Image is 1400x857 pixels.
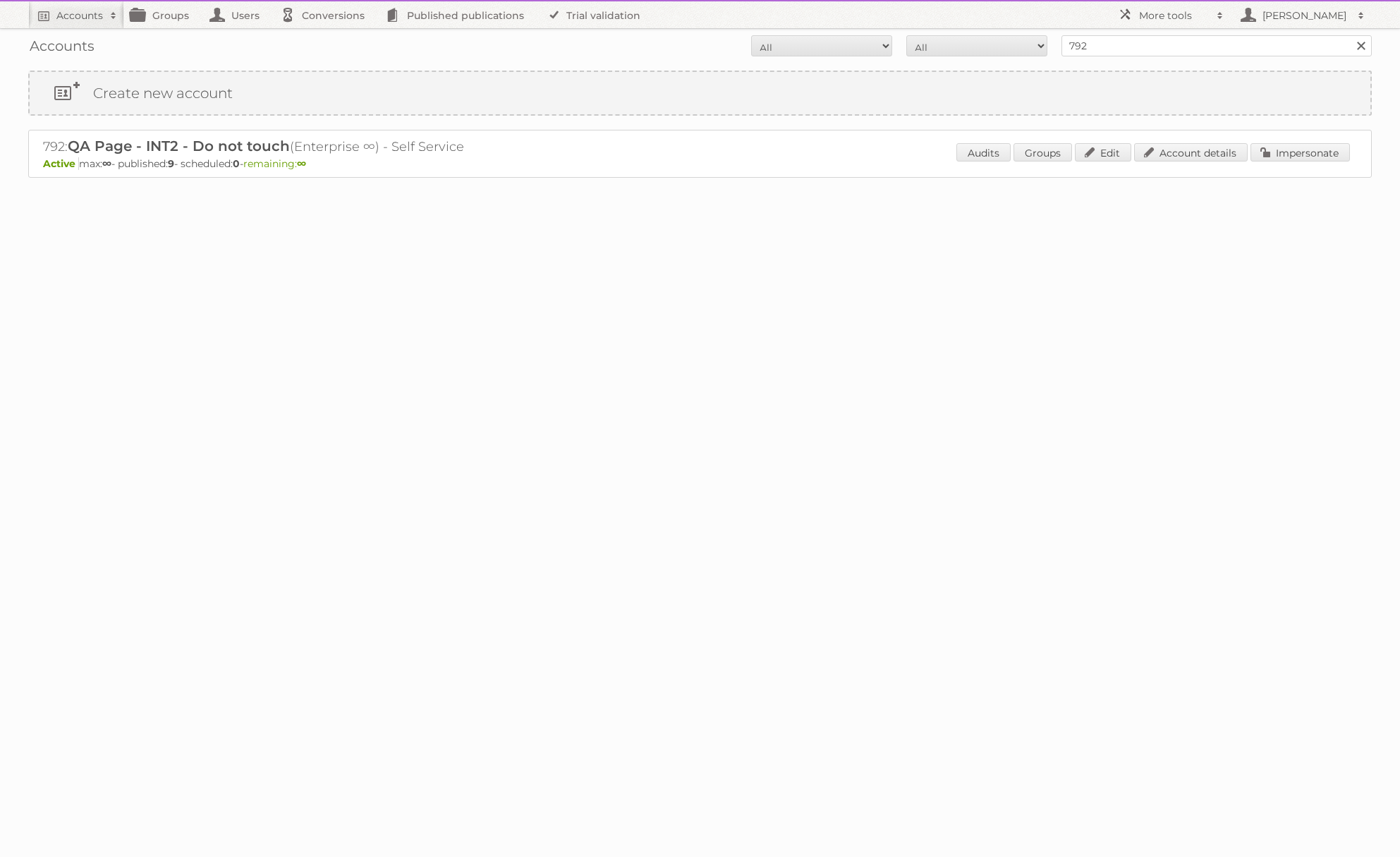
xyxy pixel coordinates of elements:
span: QA Page - INT2 - Do not touch [68,138,290,154]
h2: More tools [1139,8,1210,23]
strong: 0 [233,157,240,170]
a: More tools [1111,1,1231,28]
h2: 792: (Enterprise ∞) - Self Service [43,138,537,156]
span: Active [43,157,79,170]
a: Account details [1134,143,1248,162]
a: Groups [124,1,203,28]
h2: [PERSON_NAME] [1259,8,1351,23]
a: Published publications [379,1,538,28]
a: Impersonate [1250,143,1350,162]
a: Trial validation [538,1,655,28]
a: Users [203,1,274,28]
a: Groups [1014,143,1072,162]
a: [PERSON_NAME] [1231,1,1372,28]
strong: 9 [168,157,174,170]
p: max: - published: - scheduled: - [43,157,1357,170]
a: Audits [956,143,1011,162]
a: Conversions [274,1,379,28]
span: remaining: [243,157,306,170]
a: Accounts [28,1,124,28]
a: Create new account [30,72,1370,114]
h2: Accounts [56,8,103,23]
a: Edit [1075,143,1131,162]
strong: ∞ [297,157,306,170]
strong: ∞ [102,157,111,170]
